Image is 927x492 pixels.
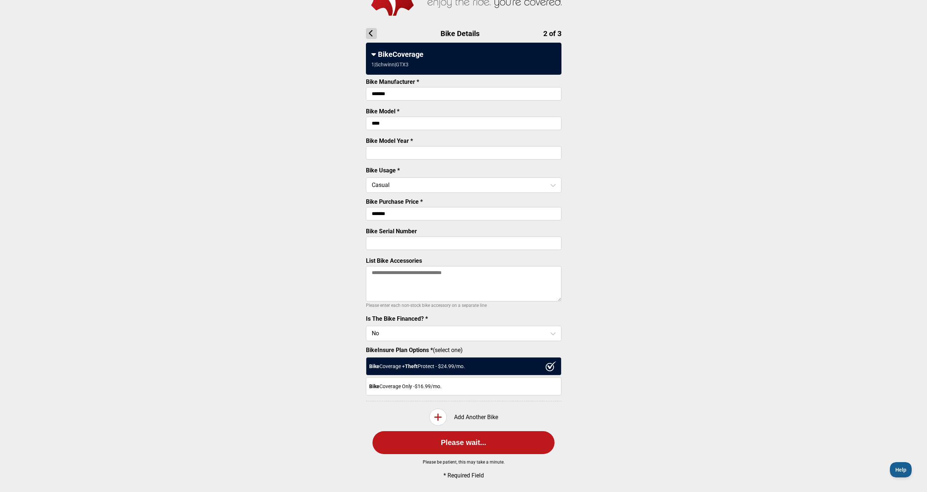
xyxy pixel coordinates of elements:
[366,409,561,426] div: Add Another Bike
[890,462,912,477] iframe: Toggle Customer Support
[366,347,433,354] strong: BikeInsure Plan Options *
[366,198,423,205] label: Bike Purchase Price *
[366,377,561,395] div: Coverage Only - $16.99 /mo.
[405,363,418,369] strong: Theft
[366,167,400,174] label: Bike Usage *
[366,357,561,375] div: Coverage + Protect - $ 24.99 /mo.
[366,228,417,235] label: Bike Serial Number
[354,460,573,465] p: Please be patient, this may take a minute.
[366,257,422,264] label: List Bike Accessories
[366,78,419,85] label: Bike Manufacturer *
[366,28,561,39] h1: Bike Details
[366,301,561,310] p: Please enter each non-stock bike accessory on a separate line
[371,50,556,59] div: BikeCoverage
[545,361,556,371] img: ux1sgP1Haf775SAghJI38DyDlYP+32lKFAAAAAElFTkSuQmCC
[543,29,561,38] span: 2 of 3
[369,363,379,369] strong: Bike
[366,347,561,354] label: (select one)
[366,315,428,322] label: Is The Bike Financed? *
[366,108,399,115] label: Bike Model *
[366,137,413,144] label: Bike Model Year *
[371,62,409,67] div: 1 | Schwinn | GTX3
[378,472,549,479] p: * Required Field
[369,383,379,389] strong: Bike
[372,431,555,454] button: Please wait...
